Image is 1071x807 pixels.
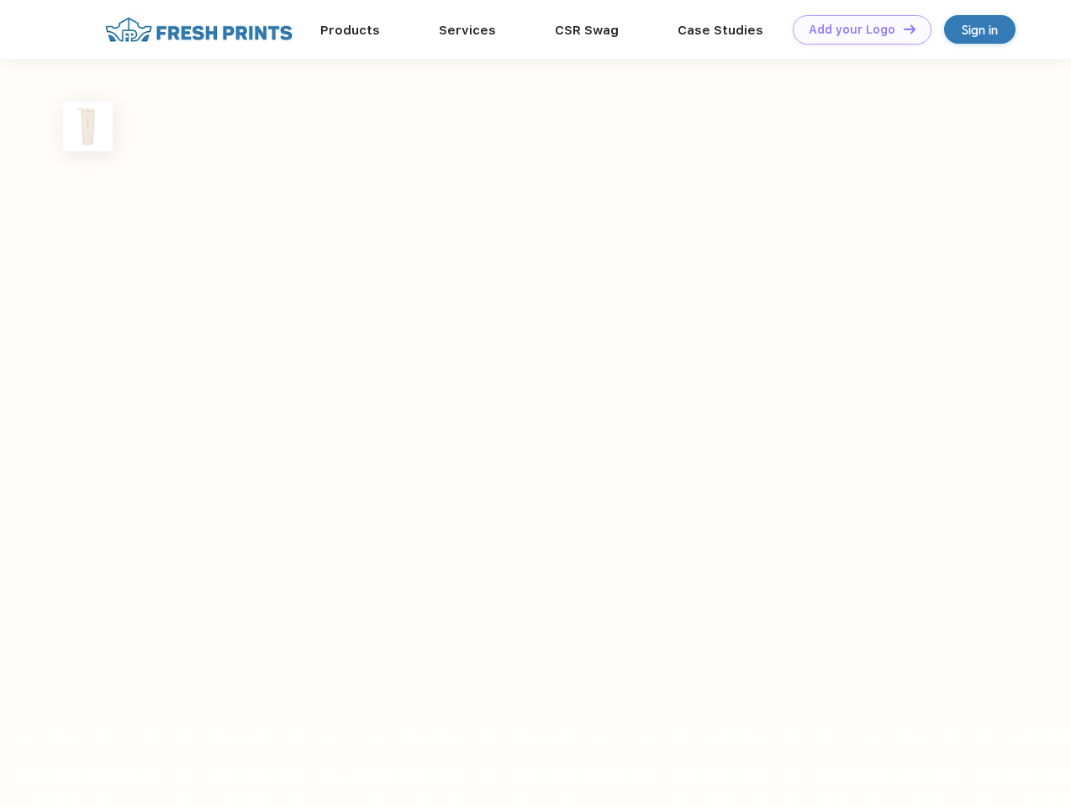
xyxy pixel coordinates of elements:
img: DT [904,24,915,34]
img: func=resize&h=100 [63,102,113,151]
div: Sign in [962,20,998,40]
div: Add your Logo [809,23,895,37]
img: fo%20logo%202.webp [100,15,298,45]
a: Products [320,23,380,38]
a: Sign in [944,15,1016,44]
